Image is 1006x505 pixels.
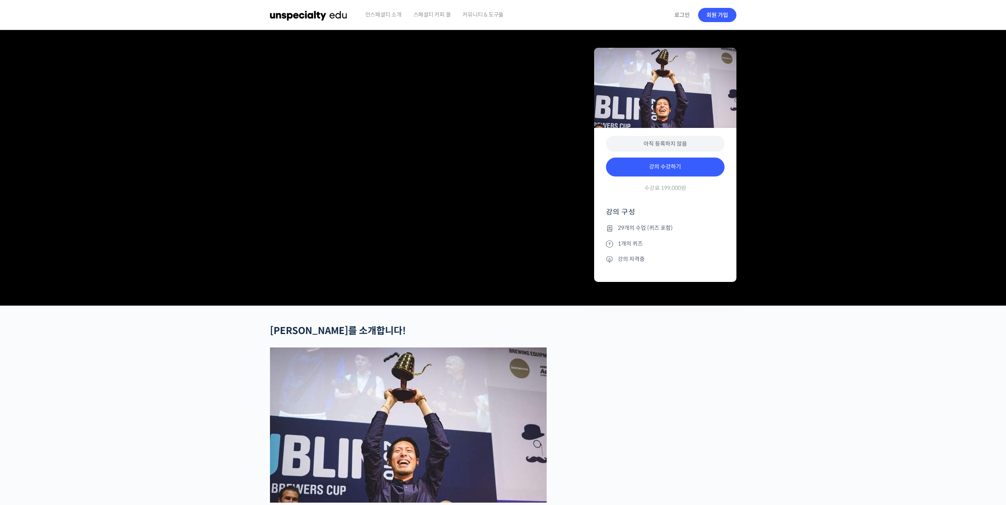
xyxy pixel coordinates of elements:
[606,158,725,176] a: 강의 수강하기
[270,325,552,337] h2: [PERSON_NAME]를 소개합니다!
[670,6,695,24] a: 로그인
[606,223,725,233] li: 29개의 수업 (퀴즈 포함)
[606,207,725,223] h4: 강의 구성
[606,254,725,264] li: 강의 자격증
[606,136,725,152] div: 아직 등록하지 않음
[644,184,686,192] span: 수강료 199,000원
[606,239,725,248] li: 1개의 퀴즈
[698,8,736,22] a: 회원 가입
